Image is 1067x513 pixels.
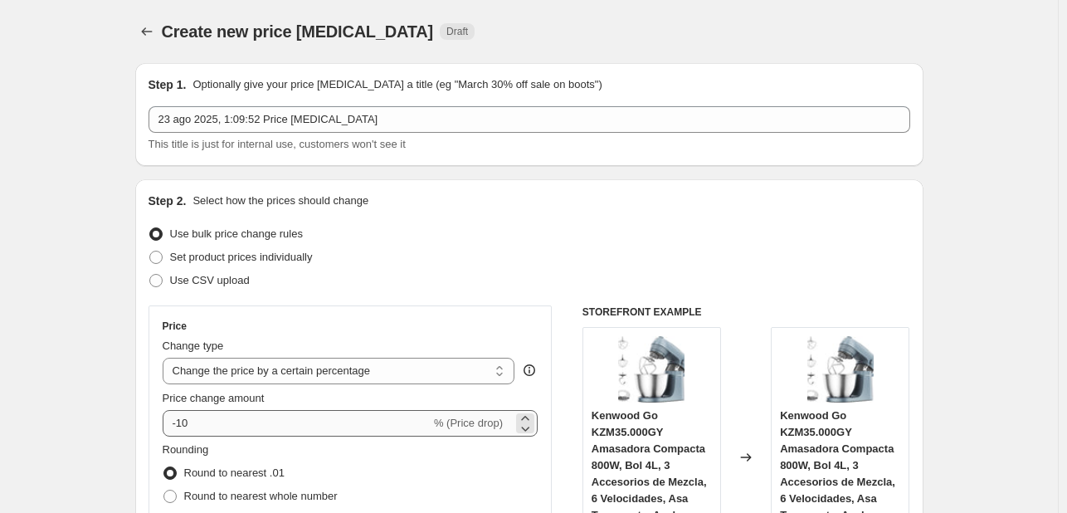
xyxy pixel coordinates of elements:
p: Optionally give your price [MEDICAL_DATA] a title (eg "March 30% off sale on boots") [192,76,602,93]
input: 30% off holiday sale [149,106,910,133]
span: Set product prices individually [170,251,313,263]
span: Round to nearest .01 [184,467,285,479]
input: -15 [163,410,431,437]
h2: Step 2. [149,193,187,209]
span: Price change amount [163,392,265,404]
img: 71pZK2Zlf-L._AC_SL1500_80x.jpg [807,336,874,403]
div: help [521,362,538,379]
img: 71pZK2Zlf-L._AC_SL1500_80x.jpg [618,336,685,403]
h2: Step 1. [149,76,187,93]
span: Draft [446,25,468,38]
span: This title is just for internal use, customers won't see it [149,138,406,150]
span: Change type [163,340,224,352]
span: % (Price drop) [434,417,503,429]
h3: Price [163,320,187,333]
span: Create new price [MEDICAL_DATA] [162,22,434,41]
h6: STOREFRONT EXAMPLE [582,305,910,319]
span: Round to nearest whole number [184,490,338,502]
span: Use bulk price change rules [170,227,303,240]
span: Use CSV upload [170,274,250,286]
button: Price change jobs [135,20,158,43]
p: Select how the prices should change [192,193,368,209]
span: Rounding [163,443,209,456]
